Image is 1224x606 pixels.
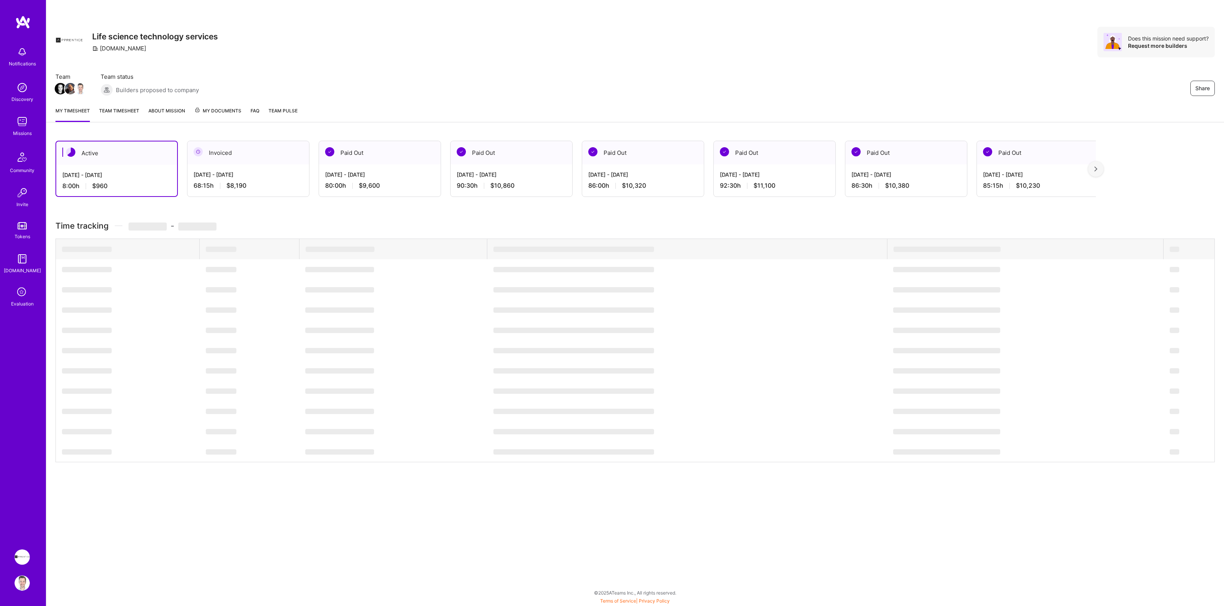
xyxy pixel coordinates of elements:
[62,267,112,272] span: ‌
[893,348,1000,353] span: ‌
[588,171,698,179] div: [DATE] - [DATE]
[893,449,1000,455] span: ‌
[206,409,236,414] span: ‌
[15,44,30,60] img: bell
[1170,388,1179,394] span: ‌
[305,368,374,374] span: ‌
[325,147,334,156] img: Paid Out
[65,82,75,95] a: Team Member Avatar
[178,223,216,231] span: ‌
[639,598,670,604] a: Privacy Policy
[493,247,654,252] span: ‌
[194,147,203,156] img: Invoiced
[457,171,566,179] div: [DATE] - [DATE]
[851,171,961,179] div: [DATE] - [DATE]
[893,388,1000,394] span: ‌
[893,287,1000,292] span: ‌
[55,107,90,122] a: My timesheet
[15,575,30,591] img: User Avatar
[714,141,835,164] div: Paid Out
[305,287,374,292] span: ‌
[13,129,32,137] div: Missions
[451,141,572,164] div: Paid Out
[1170,368,1179,374] span: ‌
[62,348,112,353] span: ‌
[4,266,41,275] div: [DOMAIN_NAME]
[194,182,303,190] div: 68:15 h
[1016,182,1040,190] span: $10,230
[13,549,32,565] a: Apprentice: Life science technology services
[1170,247,1179,252] span: ‌
[92,32,218,41] h3: Life science technology services
[622,182,646,190] span: $10,320
[226,182,246,190] span: $8,190
[55,83,66,94] img: Team Member Avatar
[457,147,466,156] img: Paid Out
[600,598,636,604] a: Terms of Service
[46,583,1224,602] div: © 2025 ATeams Inc., All rights reserved.
[493,267,654,272] span: ‌
[305,267,374,272] span: ‌
[15,549,30,565] img: Apprentice: Life science technology services
[359,182,380,190] span: $9,600
[1170,267,1179,272] span: ‌
[206,307,236,313] span: ‌
[851,182,961,190] div: 86:30 h
[977,141,1099,164] div: Paid Out
[13,575,32,591] a: User Avatar
[493,388,654,394] span: ‌
[885,182,909,190] span: $10,380
[15,185,30,200] img: Invite
[1170,348,1179,353] span: ‌
[1170,328,1179,333] span: ‌
[754,182,775,190] span: $11,100
[493,429,654,434] span: ‌
[588,182,698,190] div: 86:00 h
[15,251,30,266] img: guide book
[206,287,236,292] span: ‌
[129,223,167,231] span: ‌
[1094,166,1097,172] img: right
[1128,35,1209,42] div: Does this mission need support?
[493,307,654,313] span: ‌
[18,222,27,229] img: tokens
[62,287,112,292] span: ‌
[600,598,670,604] span: |
[493,287,654,292] span: ‌
[493,348,654,353] span: ‌
[92,44,146,52] div: [DOMAIN_NAME]
[55,73,85,81] span: Team
[99,107,139,122] a: Team timesheet
[720,171,829,179] div: [DATE] - [DATE]
[206,267,236,272] span: ‌
[206,449,236,455] span: ‌
[129,221,216,231] span: -
[206,348,236,353] span: ‌
[983,182,1092,190] div: 85:15 h
[588,147,597,156] img: Paid Out
[206,388,236,394] span: ‌
[62,307,112,313] span: ‌
[305,328,374,333] span: ‌
[305,429,374,434] span: ‌
[1190,81,1215,96] button: Share
[75,82,85,95] a: Team Member Avatar
[15,114,30,129] img: teamwork
[65,83,76,94] img: Team Member Avatar
[15,80,30,95] img: discovery
[55,27,83,54] img: Company Logo
[893,368,1000,374] span: ‌
[62,182,171,190] div: 8:00 h
[56,141,177,165] div: Active
[1128,42,1209,49] div: Request more builders
[62,171,171,179] div: [DATE] - [DATE]
[893,328,1000,333] span: ‌
[194,107,241,122] a: My Documents
[305,348,374,353] span: ‌
[305,307,374,313] span: ‌
[206,247,236,252] span: ‌
[15,285,29,300] i: icon SelectionTeam
[187,141,309,164] div: Invoiced
[893,307,1000,313] span: ‌
[851,147,861,156] img: Paid Out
